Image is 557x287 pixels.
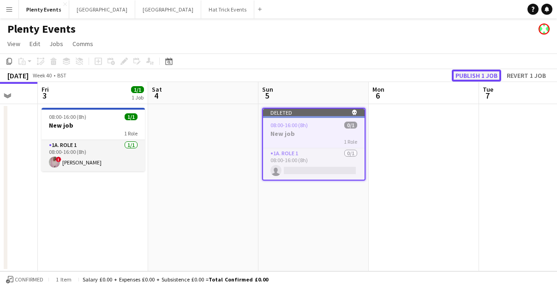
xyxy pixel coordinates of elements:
[4,38,24,50] a: View
[57,72,66,79] div: BST
[452,70,501,82] button: Publish 1 job
[40,90,49,101] span: 3
[53,276,75,283] span: 1 item
[150,90,162,101] span: 4
[262,108,365,181] app-job-card: Deleted 08:00-16:00 (8h)0/1New job1 Role1a. Role 10/108:00-16:00 (8h)
[42,85,49,94] span: Fri
[152,85,162,94] span: Sat
[132,94,144,101] div: 1 Job
[503,70,550,82] button: Revert 1 job
[124,130,138,137] span: 1 Role
[263,148,365,180] app-card-role: 1a. Role 10/108:00-16:00 (8h)
[201,0,254,18] button: Hat Trick Events
[344,122,357,129] span: 0/1
[56,157,61,162] span: !
[135,0,201,18] button: [GEOGRAPHIC_DATA]
[69,0,135,18] button: [GEOGRAPHIC_DATA]
[46,38,67,50] a: Jobs
[42,121,145,129] h3: New job
[83,276,268,283] div: Salary £0.00 + Expenses £0.00 + Subsistence £0.00 =
[344,138,357,145] span: 1 Role
[7,40,20,48] span: View
[131,86,144,93] span: 1/1
[7,22,76,36] h1: Plenty Events
[49,113,86,120] span: 08:00-16:00 (8h)
[49,40,63,48] span: Jobs
[42,140,145,171] app-card-role: 1a. Role 11/108:00-16:00 (8h)![PERSON_NAME]
[481,90,493,101] span: 7
[261,90,273,101] span: 5
[72,40,93,48] span: Comms
[483,85,493,94] span: Tue
[15,276,43,283] span: Confirmed
[372,85,384,94] span: Mon
[262,85,273,94] span: Sun
[371,90,384,101] span: 6
[69,38,97,50] a: Comms
[19,0,69,18] button: Plenty Events
[270,122,308,129] span: 08:00-16:00 (8h)
[5,275,45,285] button: Confirmed
[125,113,138,120] span: 1/1
[42,108,145,171] app-job-card: 08:00-16:00 (8h)1/1New job1 Role1a. Role 11/108:00-16:00 (8h)![PERSON_NAME]
[26,38,44,50] a: Edit
[209,276,268,283] span: Total Confirmed £0.00
[263,109,365,116] div: Deleted
[30,40,40,48] span: Edit
[7,71,29,80] div: [DATE]
[263,129,365,138] h3: New job
[30,72,54,79] span: Week 40
[539,23,550,35] app-user-avatar: James Runnymede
